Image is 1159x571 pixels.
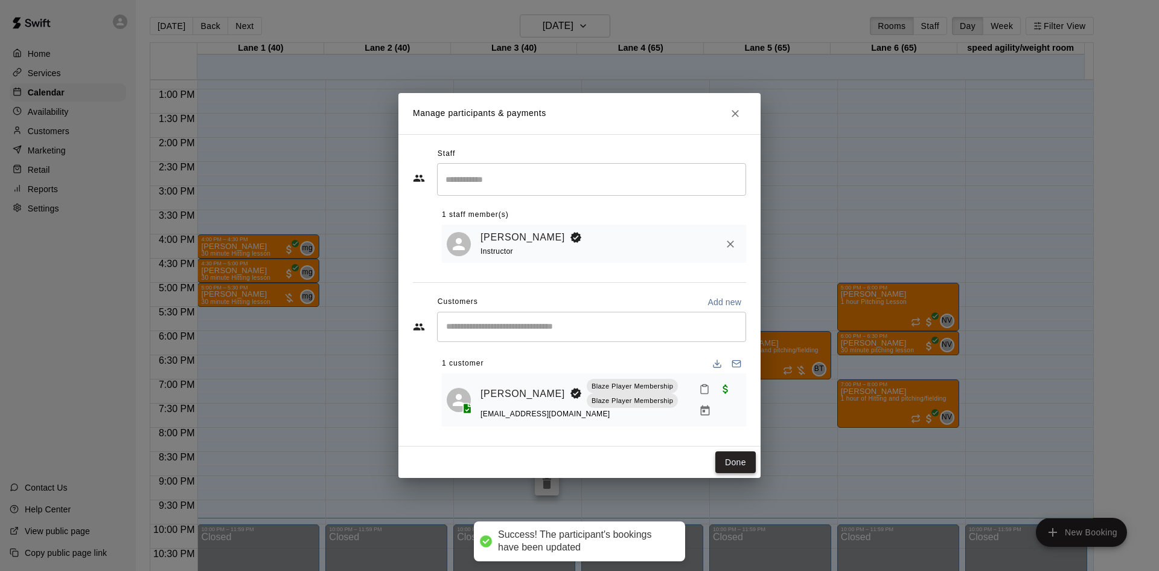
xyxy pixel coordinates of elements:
button: Mark attendance [694,379,715,399]
span: Staff [438,144,455,164]
a: [PERSON_NAME] [481,386,565,402]
button: Remove [720,233,741,255]
svg: Booking Owner [570,387,582,399]
div: Success! The participant's bookings have been updated [498,529,673,554]
span: Paid with Card [715,383,736,393]
p: Manage participants & payments [413,107,546,120]
span: 1 staff member(s) [442,205,509,225]
button: Done [715,451,756,474]
p: Add new [707,296,741,308]
svg: Booking Owner [570,231,582,244]
span: [EMAIL_ADDRESS][DOMAIN_NAME] [481,410,610,418]
div: Search staff [437,163,746,195]
button: Manage bookings & payment [694,400,716,422]
button: Add new [703,292,746,312]
button: Email participants [727,354,746,373]
svg: Staff [413,172,425,184]
div: Brandon Taylor [447,232,471,256]
div: Ty Tyson [447,388,471,412]
span: Customers [438,292,478,312]
button: Download list [707,354,727,373]
p: Blaze Player Membership [592,396,673,406]
p: Blaze Player Membership [592,381,673,392]
svg: Customers [413,321,425,333]
a: [PERSON_NAME] [481,230,565,245]
span: 1 customer [442,354,484,373]
div: Start typing to search customers... [437,312,746,342]
span: Instructor [481,247,513,256]
button: Close [724,103,746,124]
